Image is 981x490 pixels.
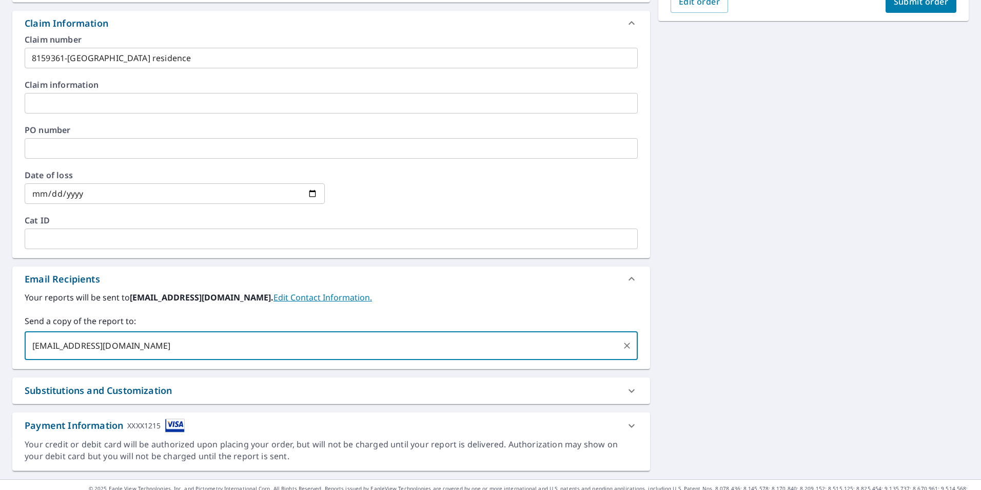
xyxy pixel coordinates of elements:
div: XXXX1215 [127,419,161,432]
b: [EMAIL_ADDRESS][DOMAIN_NAME]. [130,292,273,303]
a: EditContactInfo [273,292,372,303]
label: Claim information [25,81,638,89]
div: Substitutions and Customization [25,384,172,398]
label: Claim number [25,35,638,44]
div: Email Recipients [25,272,100,286]
label: Your reports will be sent to [25,291,638,304]
div: Claim Information [25,16,108,30]
button: Clear [620,338,634,353]
label: Date of loss [25,171,325,179]
label: Send a copy of the report to: [25,315,638,327]
div: Your credit or debit card will be authorized upon placing your order, but will not be charged unt... [25,439,638,462]
div: Payment Information [25,419,185,432]
div: Substitutions and Customization [12,378,650,404]
div: Email Recipients [12,267,650,291]
label: PO number [25,126,638,134]
label: Cat ID [25,216,638,224]
div: Payment InformationXXXX1215cardImage [12,412,650,439]
div: Claim Information [12,11,650,35]
img: cardImage [165,419,185,432]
